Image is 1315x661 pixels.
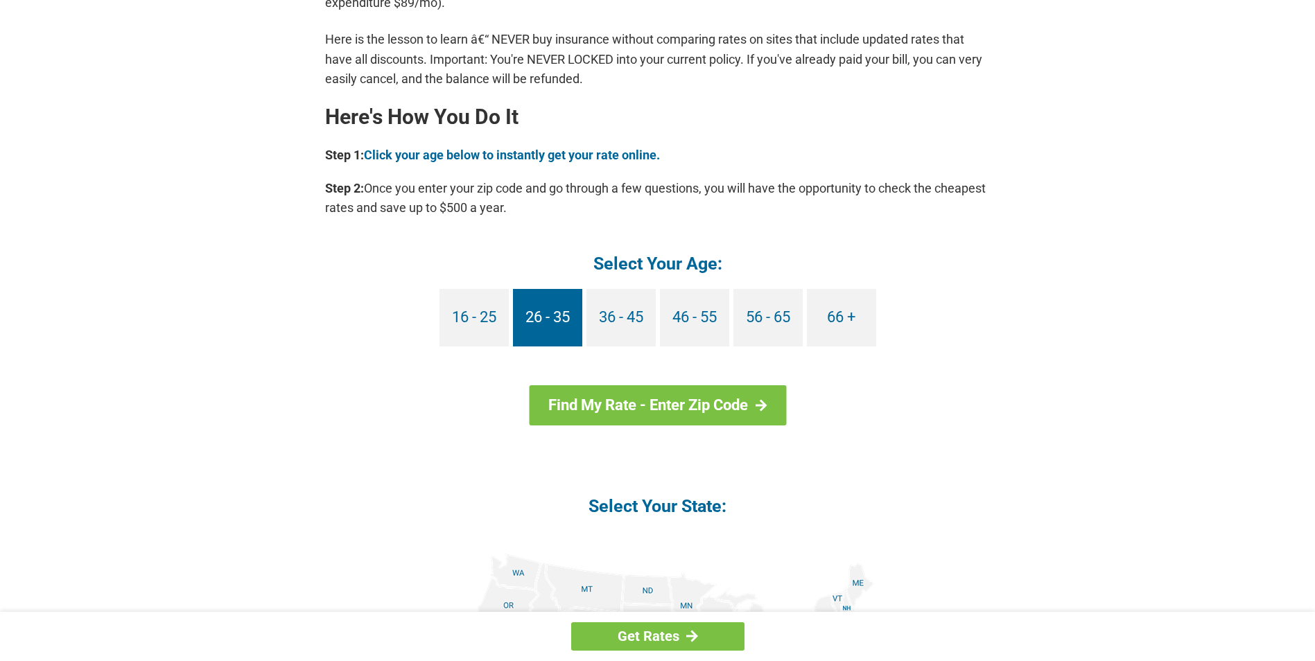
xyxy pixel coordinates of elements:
a: 66 + [807,289,876,346]
a: Find My Rate - Enter Zip Code [529,385,786,425]
b: Step 2: [325,181,364,195]
p: Here is the lesson to learn â€“ NEVER buy insurance without comparing rates on sites that include... [325,30,991,88]
a: 26 - 35 [513,289,582,346]
a: Click your age below to instantly get your rate online. [364,148,660,162]
a: Get Rates [571,622,744,651]
b: Step 1: [325,148,364,162]
h2: Here's How You Do It [325,106,991,128]
a: 36 - 45 [586,289,656,346]
a: 16 - 25 [439,289,509,346]
a: 56 - 65 [733,289,803,346]
a: 46 - 55 [660,289,729,346]
h4: Select Your Age: [325,252,991,275]
h4: Select Your State: [325,495,991,518]
p: Once you enter your zip code and go through a few questions, you will have the opportunity to che... [325,179,991,218]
